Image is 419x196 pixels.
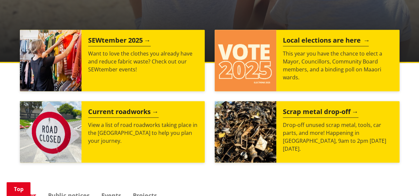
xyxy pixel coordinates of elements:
p: Want to love the clothes you already have and reduce fabric waste? Check out our SEWtember events! [88,50,198,73]
img: Vote 2025 [215,30,276,91]
iframe: Messenger Launcher [389,168,412,192]
p: View a list of road roadworks taking place in the [GEOGRAPHIC_DATA] to help you plan your journey. [88,121,198,145]
h2: SEWtember 2025 [88,36,151,46]
a: SEWtember 2025 Want to love the clothes you already have and reduce fabric waste? Check out our S... [20,30,205,91]
img: SEWtember [20,30,81,91]
h2: Current roadworks [88,108,159,118]
p: Drop-off unused scrap metal, tools, car parts, and more! Happening in [GEOGRAPHIC_DATA], 9am to 2... [283,121,393,153]
a: Top [7,182,30,196]
a: Current roadworks View a list of road roadworks taking place in the [GEOGRAPHIC_DATA] to help you... [20,101,205,163]
h2: Local elections are here [283,36,369,46]
img: Scrap metal collection [215,101,276,163]
a: Local elections are here This year you have the chance to elect a Mayor, Councillors, Community B... [215,30,399,91]
h2: Scrap metal drop-off [283,108,358,118]
a: A massive pile of rusted scrap metal, including wheels and various industrial parts, under a clea... [215,101,399,163]
p: This year you have the chance to elect a Mayor, Councillors, Community Board members, and a bindi... [283,50,393,81]
img: Road closed sign [20,101,81,163]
